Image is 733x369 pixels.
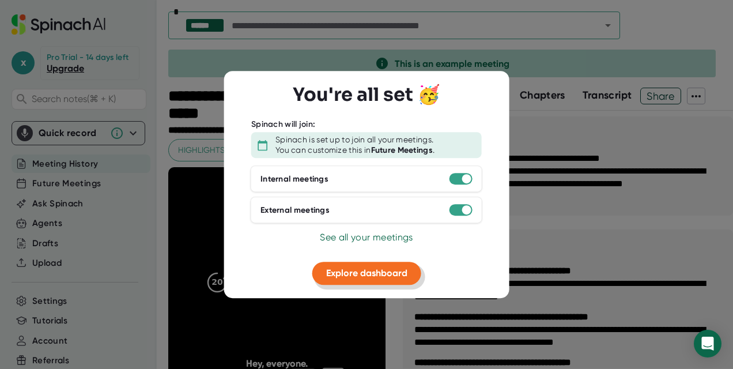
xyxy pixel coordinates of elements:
[694,330,721,357] div: Open Intercom Messenger
[275,145,434,156] div: You can customize this in .
[320,231,413,244] button: See all your meetings
[371,145,433,155] b: Future Meetings
[320,232,413,243] span: See all your meetings
[251,119,315,130] div: Spinach will join:
[293,84,440,106] h3: You're all set 🥳
[260,205,330,216] div: External meetings
[326,268,407,278] span: Explore dashboard
[260,174,328,184] div: Internal meetings
[312,262,421,285] button: Explore dashboard
[275,135,433,145] div: Spinach is set up to join all your meetings.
